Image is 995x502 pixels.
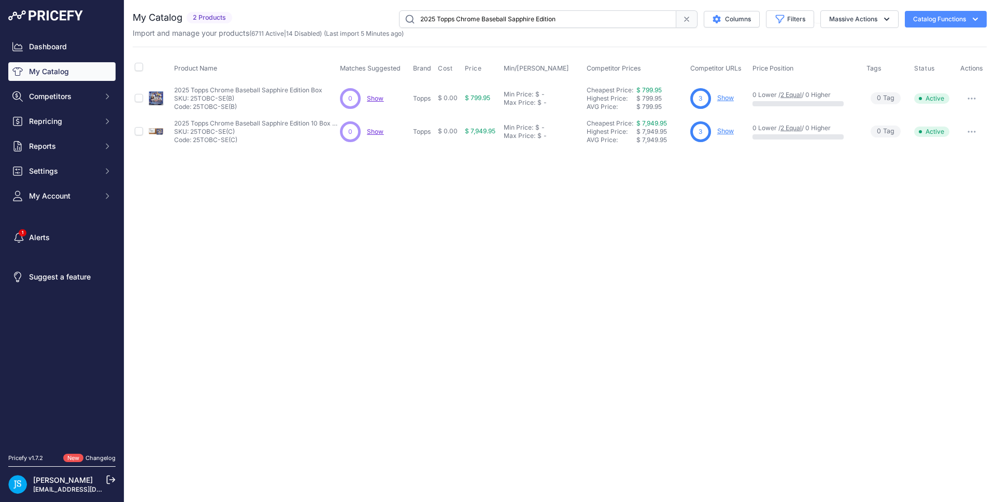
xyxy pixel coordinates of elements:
[133,28,404,38] p: Import and manage your products
[780,124,802,132] a: 2 Equal
[413,94,434,103] p: Topps
[465,127,495,135] span: $ 7,949.95
[914,93,949,104] span: Active
[174,103,322,111] p: Code: 25TOBC-SE(B)
[8,187,116,205] button: My Account
[251,30,284,37] a: 6711 Active
[438,64,452,73] span: Cost
[780,91,802,99] a: 2 Equal
[33,485,141,493] a: [EMAIL_ADDRESS][DOMAIN_NAME]
[636,103,686,111] div: $ 799.95
[752,124,856,132] p: 0 Lower / / 0 Higher
[752,91,856,99] p: 0 Lower / / 0 Higher
[587,64,641,72] span: Competitor Prices
[8,268,116,286] a: Suggest a feature
[174,128,340,136] p: SKU: 25TOBC-SE(C)
[174,136,340,144] p: Code: 25TOBC-SE(C)
[690,64,742,72] span: Competitor URLs
[752,64,793,72] span: Price Position
[8,87,116,106] button: Competitors
[174,94,322,103] p: SKU: 25TOBC-SE(B)
[413,64,431,72] span: Brand
[766,10,814,28] button: Filters
[8,228,116,247] a: Alerts
[8,10,83,21] img: Pricefy Logo
[8,137,116,156] button: Reports
[905,11,987,27] button: Catalog Functions
[542,99,547,107] div: -
[877,127,881,136] span: 0
[249,30,322,37] span: ( | )
[133,10,182,25] h2: My Catalog
[587,94,636,103] div: Highest Price:
[539,123,545,132] div: -
[587,86,633,94] a: Cheapest Price:
[535,90,539,99] div: $
[699,127,702,136] span: 3
[438,127,458,135] span: $ 0.00
[438,64,454,73] button: Cost
[914,64,937,73] button: Status
[542,132,547,140] div: -
[86,454,116,462] a: Changelog
[174,86,322,94] p: 2025 Topps Chrome Baseball Sapphire Edition Box
[63,454,83,463] span: New
[914,64,935,73] span: Status
[8,112,116,131] button: Repricing
[636,119,667,127] a: $ 7,949.95
[636,128,667,135] span: $ 7,949.95
[465,64,484,73] button: Price
[340,64,401,72] span: Matches Suggested
[871,125,901,137] span: Tag
[504,123,533,132] div: Min Price:
[587,136,636,144] div: AVG Price:
[187,12,232,24] span: 2 Products
[914,127,949,137] span: Active
[8,62,116,81] a: My Catalog
[535,123,539,132] div: $
[348,127,352,136] span: 0
[504,132,535,140] div: Max Price:
[537,132,542,140] div: $
[504,99,535,107] div: Max Price:
[587,103,636,111] div: AVG Price:
[587,128,636,136] div: Highest Price:
[699,94,702,103] span: 3
[348,94,352,103] span: 0
[29,91,97,102] span: Competitors
[871,92,901,104] span: Tag
[174,119,340,128] p: 2025 Topps Chrome Baseball Sapphire Edition 10 Box Case
[324,30,404,37] span: (Last import 5 Minutes ago)
[29,166,97,176] span: Settings
[367,94,383,102] a: Show
[8,454,43,463] div: Pricefy v1.7.2
[8,37,116,56] a: Dashboard
[504,90,533,99] div: Min Price:
[8,162,116,180] button: Settings
[866,64,882,72] span: Tags
[717,94,734,102] a: Show
[29,191,97,201] span: My Account
[504,64,569,72] span: Min/[PERSON_NAME]
[8,37,116,441] nav: Sidebar
[399,10,676,28] input: Search
[820,10,899,28] button: Massive Actions
[413,128,434,136] p: Topps
[33,476,93,484] a: [PERSON_NAME]
[636,86,662,94] a: $ 799.95
[286,30,320,37] a: 14 Disabled
[438,94,458,102] span: $ 0.00
[174,64,217,72] span: Product Name
[960,64,983,72] span: Actions
[465,94,490,102] span: $ 799.95
[717,127,734,135] a: Show
[367,128,383,135] a: Show
[877,93,881,103] span: 0
[587,119,633,127] a: Cheapest Price:
[29,141,97,151] span: Reports
[704,11,760,27] button: Columns
[636,136,686,144] div: $ 7,949.95
[636,94,662,102] span: $ 799.95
